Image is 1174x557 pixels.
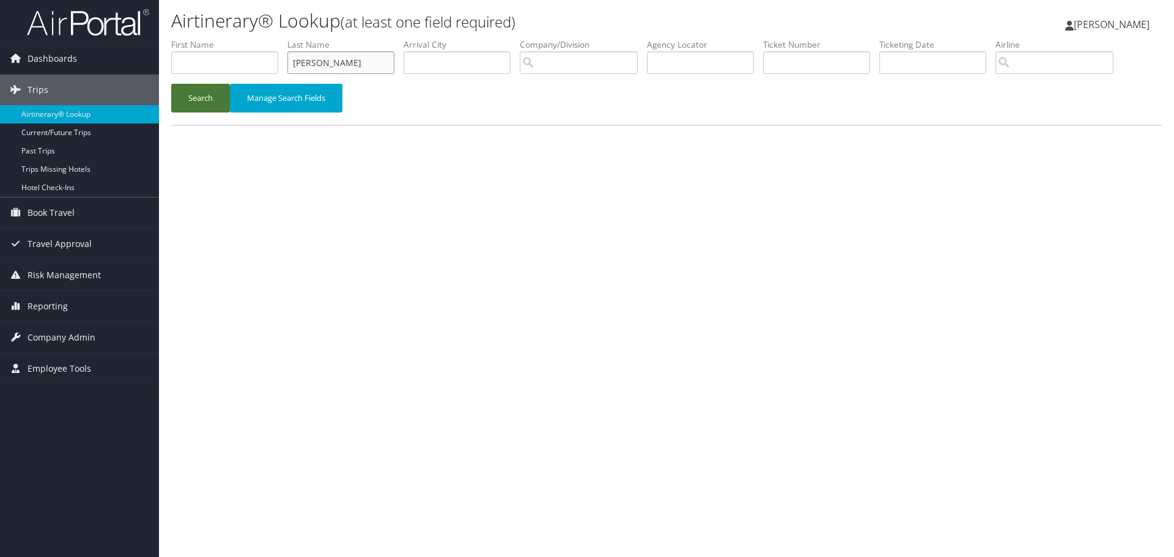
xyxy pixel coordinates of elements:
[287,39,404,51] label: Last Name
[28,229,92,259] span: Travel Approval
[341,12,515,32] small: (at least one field required)
[171,8,832,34] h1: Airtinerary® Lookup
[995,39,1123,51] label: Airline
[647,39,763,51] label: Agency Locator
[28,353,91,384] span: Employee Tools
[879,39,995,51] label: Ticketing Date
[171,39,287,51] label: First Name
[28,75,48,105] span: Trips
[404,39,520,51] label: Arrival City
[28,260,101,290] span: Risk Management
[171,84,230,113] button: Search
[230,84,342,113] button: Manage Search Fields
[763,39,879,51] label: Ticket Number
[1074,18,1150,31] span: [PERSON_NAME]
[27,8,149,37] img: airportal-logo.png
[28,291,68,322] span: Reporting
[28,197,75,228] span: Book Travel
[520,39,647,51] label: Company/Division
[28,43,77,74] span: Dashboards
[28,322,95,353] span: Company Admin
[1065,6,1162,43] a: [PERSON_NAME]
